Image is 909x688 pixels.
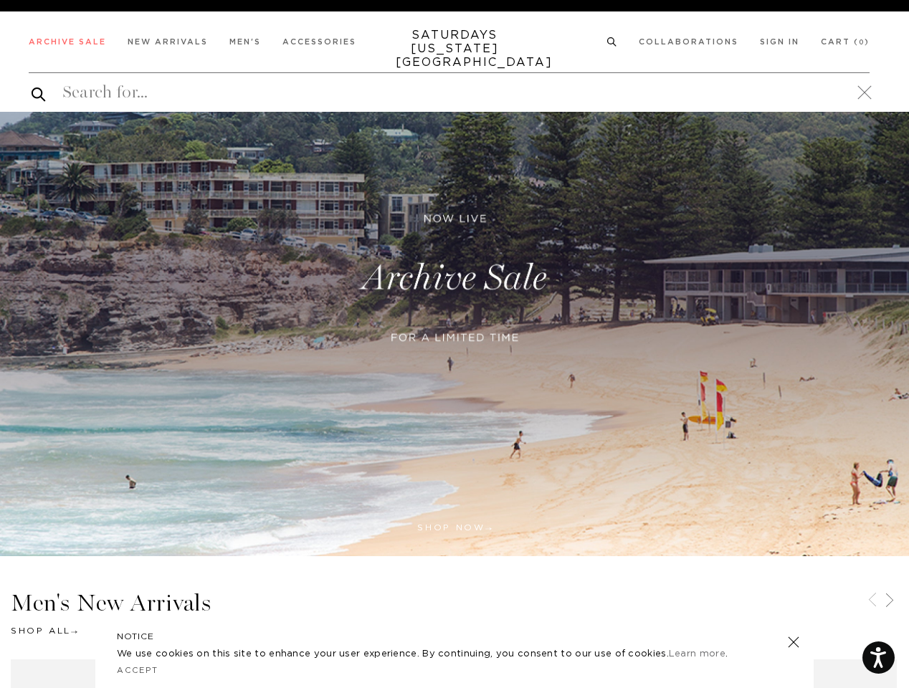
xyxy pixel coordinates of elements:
[117,630,792,643] h5: NOTICE
[11,626,77,635] a: Shop All
[128,38,208,46] a: New Arrivals
[282,38,356,46] a: Accessories
[821,38,870,46] a: Cart (0)
[29,38,106,46] a: Archive Sale
[117,666,158,674] a: Accept
[229,38,261,46] a: Men's
[669,649,725,659] a: Learn more
[29,81,870,104] input: Search for...
[117,647,741,661] p: We use cookies on this site to enhance your user experience. By continuing, you consent to our us...
[760,38,799,46] a: Sign In
[11,591,898,615] h3: Men's New Arrivals
[396,29,514,70] a: SATURDAYS[US_STATE][GEOGRAPHIC_DATA]
[639,38,738,46] a: Collaborations
[859,39,865,46] small: 0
